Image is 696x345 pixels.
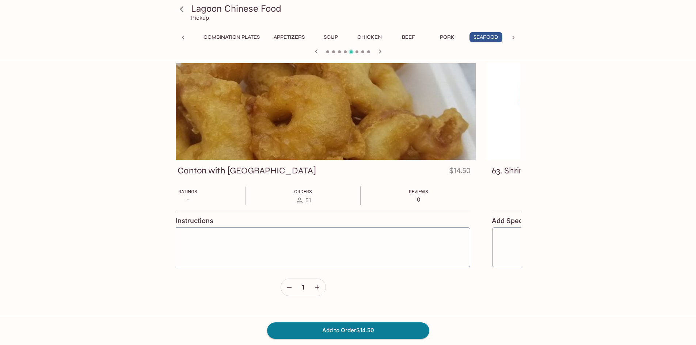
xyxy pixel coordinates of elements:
[294,189,312,194] span: Orders
[302,283,304,291] span: 1
[305,197,311,204] span: 51
[131,63,476,160] div: 62. Shrimp Canton with Sweet Sour Sauce
[136,217,471,225] h4: Add Special Instructions
[315,32,347,42] button: Soup
[431,32,464,42] button: Pork
[409,189,428,194] span: Reviews
[353,32,386,42] button: Chicken
[191,14,209,21] p: Pickup
[191,3,518,14] h3: Lagoon Chinese Food
[178,196,197,203] p: -
[492,165,584,176] h3: 63. Shrimp with Broccoli
[449,165,471,179] h4: $14.50
[409,196,428,203] p: 0
[136,165,316,176] h3: 62. Shrimp Canton with [GEOGRAPHIC_DATA]
[199,32,264,42] button: Combination Plates
[178,189,197,194] span: Ratings
[270,32,309,42] button: Appetizers
[469,32,502,42] button: Seafood
[392,32,425,42] button: Beef
[267,322,429,338] button: Add to Order$14.50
